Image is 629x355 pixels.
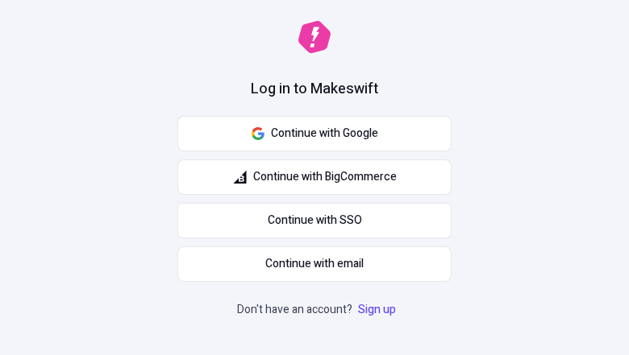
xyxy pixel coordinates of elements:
h1: Log in to Makeswift [251,79,378,100]
button: Continue with BigCommerce [177,159,452,195]
button: Continue with Google [177,116,452,151]
button: Continue with email [177,246,452,282]
a: Continue with SSO [177,203,452,238]
span: Continue with BigCommerce [253,168,397,186]
span: Continue with email [265,255,364,273]
p: Don't have an account? [237,301,399,319]
span: Continue with Google [271,125,378,142]
a: Sign up [355,301,399,318]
